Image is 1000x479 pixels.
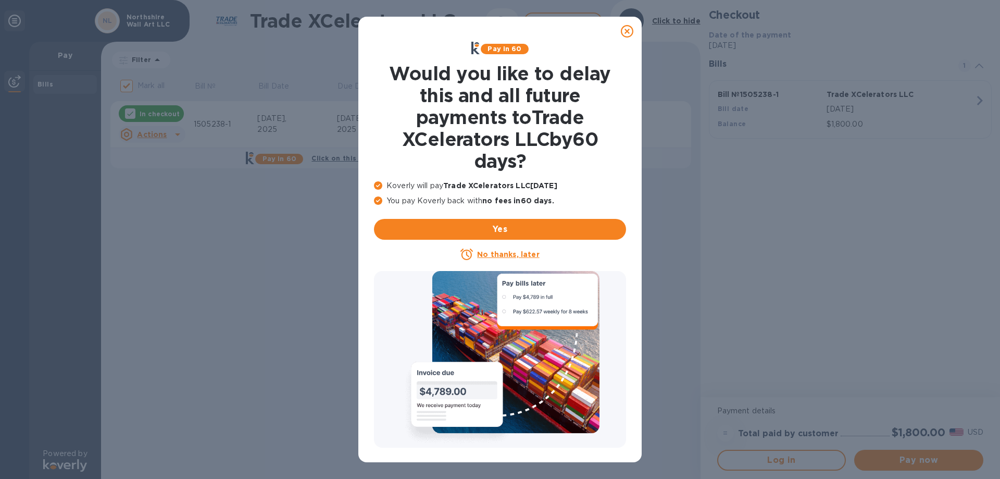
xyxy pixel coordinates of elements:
[443,181,557,190] b: Trade XCelerators LLC [DATE]
[382,223,618,236] span: Yes
[477,250,539,259] u: No thanks, later
[482,196,554,205] b: no fees in 60 days .
[374,195,626,206] p: You pay Koverly back with
[374,63,626,172] h1: Would you like to delay this and all future payments to Trade XCelerators LLC by 60 days ?
[374,219,626,240] button: Yes
[374,180,626,191] p: Koverly will pay
[488,45,521,53] b: Pay in 60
